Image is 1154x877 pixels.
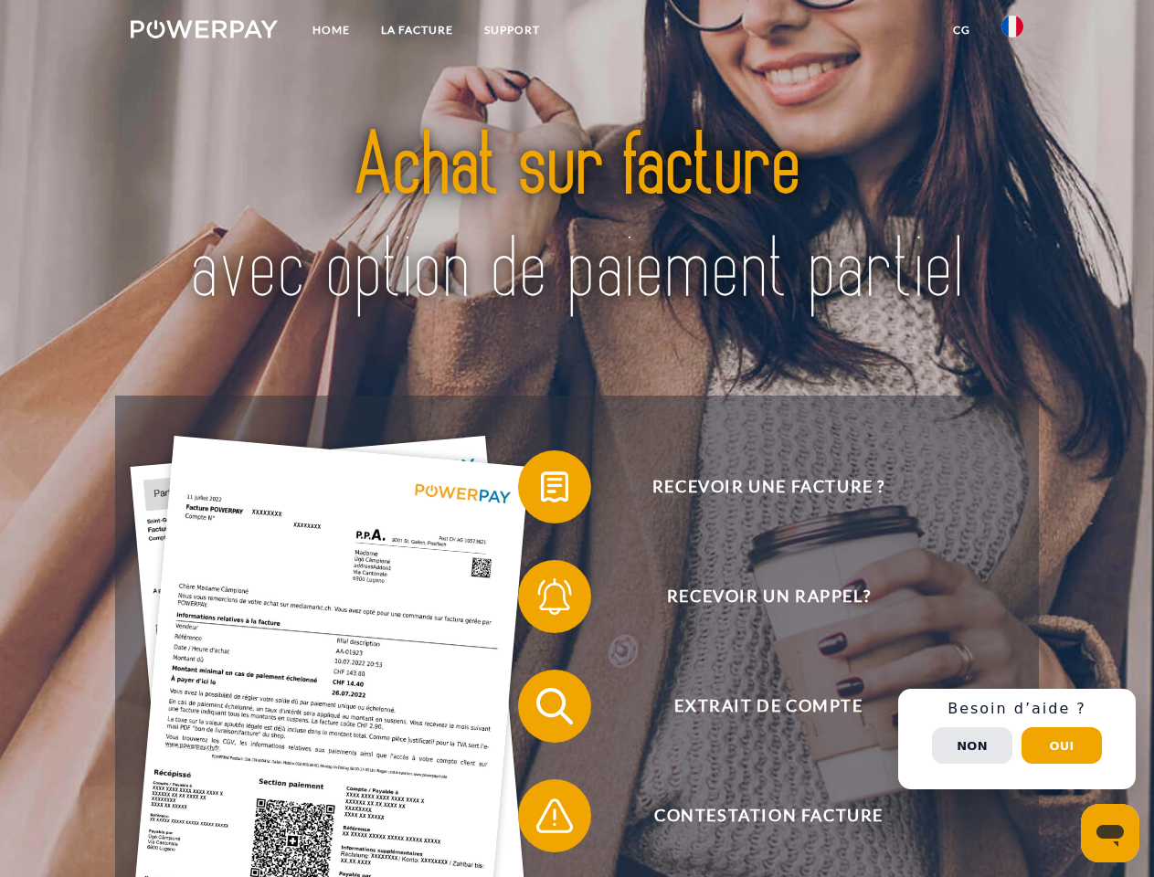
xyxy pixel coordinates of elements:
a: CG [937,14,986,47]
span: Extrait de compte [545,670,992,743]
img: qb_bill.svg [532,464,577,510]
span: Contestation Facture [545,779,992,852]
img: qb_bell.svg [532,574,577,619]
button: Oui [1022,727,1102,764]
span: Recevoir une facture ? [545,450,992,523]
h3: Besoin d’aide ? [909,700,1125,718]
img: fr [1001,16,1023,37]
img: qb_search.svg [532,683,577,729]
button: Recevoir un rappel? [518,560,993,633]
img: logo-powerpay-white.svg [131,20,278,38]
div: Schnellhilfe [898,689,1136,789]
span: Recevoir un rappel? [545,560,992,633]
button: Contestation Facture [518,779,993,852]
iframe: Bouton de lancement de la fenêtre de messagerie [1081,804,1139,862]
a: Support [469,14,556,47]
button: Recevoir une facture ? [518,450,993,523]
a: Home [297,14,365,47]
button: Non [932,727,1012,764]
a: LA FACTURE [365,14,469,47]
button: Extrait de compte [518,670,993,743]
img: title-powerpay_fr.svg [175,88,979,350]
img: qb_warning.svg [532,793,577,839]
